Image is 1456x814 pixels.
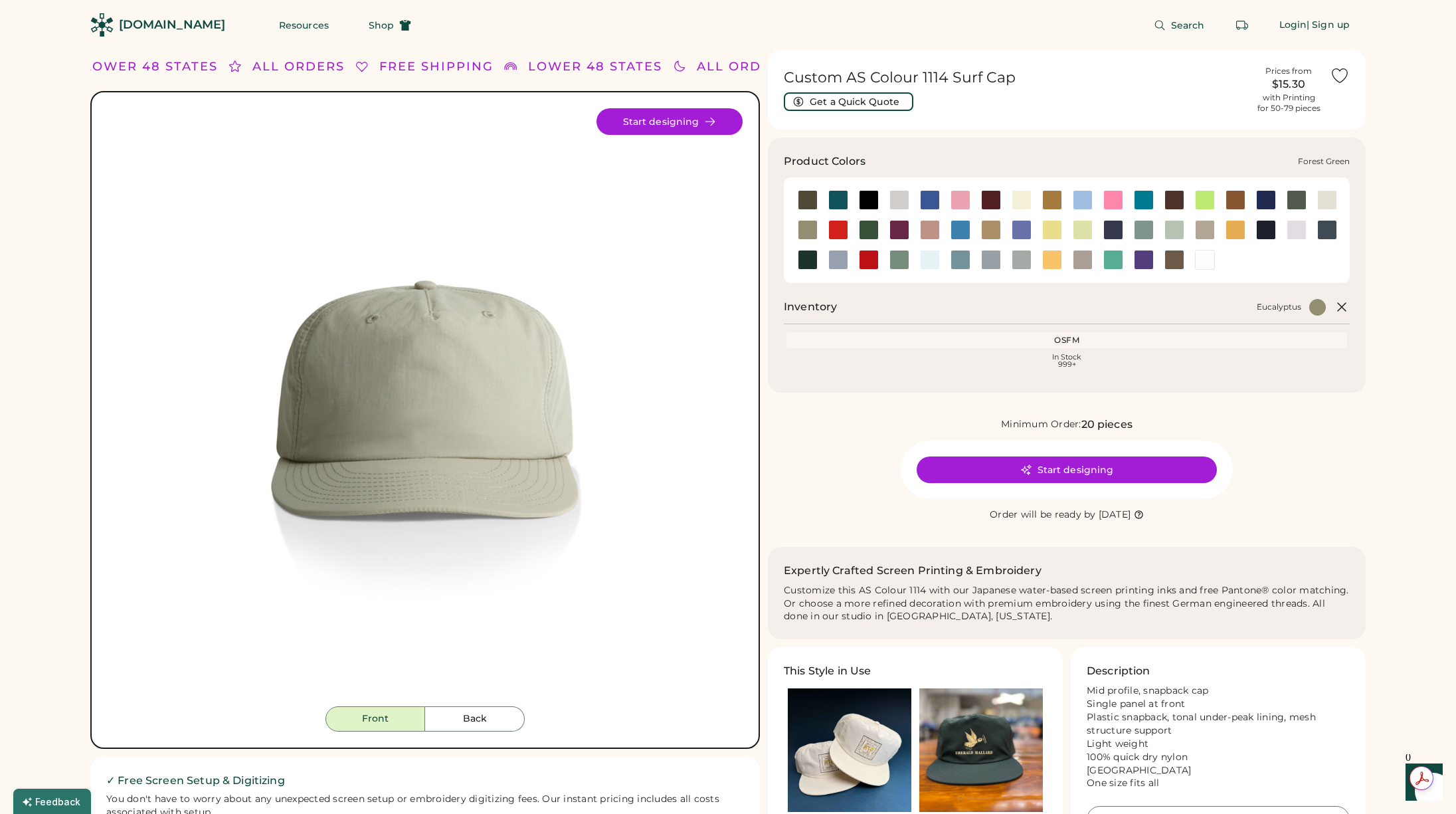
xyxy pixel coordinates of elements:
[1257,302,1301,312] div: Eucalyptus
[784,584,1350,624] div: Customize this AS Colour 1114 with our Japanese water-based screen printing inks and free Pantone...
[1229,12,1255,39] button: Retrieve an order
[1298,156,1350,167] div: Forest Green
[1099,508,1131,522] div: [DATE]
[1171,21,1205,30] span: Search
[528,58,662,76] div: LOWER 48 STATES
[1087,663,1150,679] h3: Description
[1087,684,1350,790] div: Mid profile, snapback cap Single panel at front Plastic snapback, tonal under-peak lining, mesh s...
[917,457,1217,483] button: Start designing
[1265,66,1312,76] div: Prices from
[1279,19,1307,32] div: Login
[784,563,1042,579] h2: Expertly Crafted Screen Printing & Embroidery
[126,108,724,706] img: 1114 - Eucalyptus Front Image
[379,58,494,76] div: FREE SHIPPING
[1257,92,1320,114] div: with Printing for 50-79 pieces
[1081,417,1133,433] div: 20 pieces
[119,17,225,33] div: [DOMAIN_NAME]
[596,108,743,135] button: Start designing
[1255,76,1322,92] div: $15.30
[369,21,394,30] span: Shop
[1307,19,1350,32] div: | Sign up
[126,108,724,706] div: 1114 Style Image
[1393,754,1450,811] iframe: Front Chat
[784,92,913,111] button: Get a Quick Quote
[784,663,871,679] h3: This Style in Use
[789,335,1344,346] div: OSFM
[697,58,789,76] div: ALL ORDERS
[784,153,865,169] h3: Product Colors
[784,299,837,315] h2: Inventory
[1001,418,1081,431] div: Minimum Order:
[425,706,525,732] button: Back
[788,688,911,812] img: Ecru color hat with logo printed on a blue background
[325,706,425,732] button: Front
[789,354,1344,368] div: In Stock 999+
[353,12,427,39] button: Shop
[90,13,114,37] img: Rendered Logo - Screens
[84,58,218,76] div: LOWER 48 STATES
[990,508,1096,522] div: Order will be ready by
[919,688,1043,812] img: Olive Green AS Colour 1114 Surf Hat printed with an image of a mallard holding a baguette in its ...
[263,12,345,39] button: Resources
[252,58,345,76] div: ALL ORDERS
[784,68,1247,87] h1: Custom AS Colour 1114 Surf Cap
[106,773,744,789] h2: ✓ Free Screen Setup & Digitizing
[1138,12,1221,39] button: Search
